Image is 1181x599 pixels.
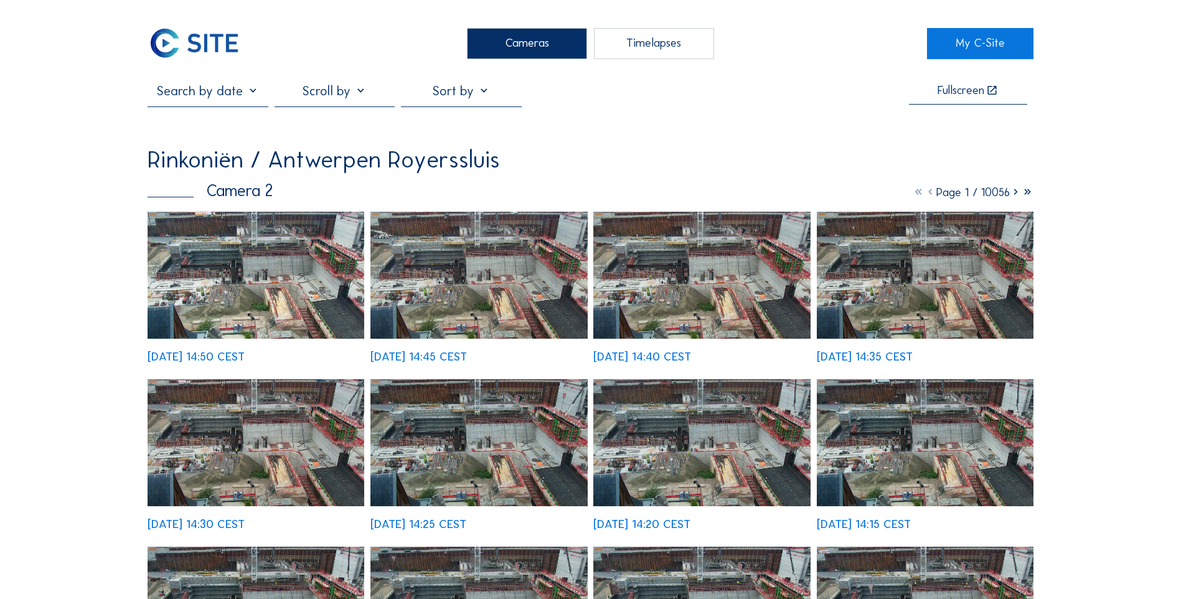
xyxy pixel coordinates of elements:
img: image_52802642 [593,379,810,506]
img: C-SITE Logo [148,28,240,59]
input: Search by date 󰅀 [148,83,268,98]
img: image_52803428 [148,212,364,339]
div: [DATE] 14:40 CEST [593,351,691,363]
div: [DATE] 14:35 CEST [817,351,913,363]
div: Camera 2 [148,182,273,199]
img: image_52803035 [817,212,1033,339]
a: My C-Site [927,28,1033,59]
div: Cameras [467,28,587,59]
div: [DATE] 14:20 CEST [593,519,690,531]
div: Timelapses [594,28,714,59]
img: image_52803118 [593,212,810,339]
img: image_52803268 [370,212,587,339]
div: Rinkoniën / Antwerpen Royerssluis [148,148,500,172]
a: C-SITE Logo [148,28,254,59]
div: [DATE] 14:30 CEST [148,519,245,531]
div: [DATE] 14:15 CEST [817,519,911,531]
div: [DATE] 14:50 CEST [148,351,245,363]
div: [DATE] 14:25 CEST [370,519,466,531]
div: [DATE] 14:45 CEST [370,351,467,363]
img: image_52802725 [370,379,587,506]
div: Fullscreen [938,85,984,97]
img: image_52802883 [148,379,364,506]
img: image_52802495 [817,379,1033,506]
span: Page 1 / 10056 [936,185,1010,199]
